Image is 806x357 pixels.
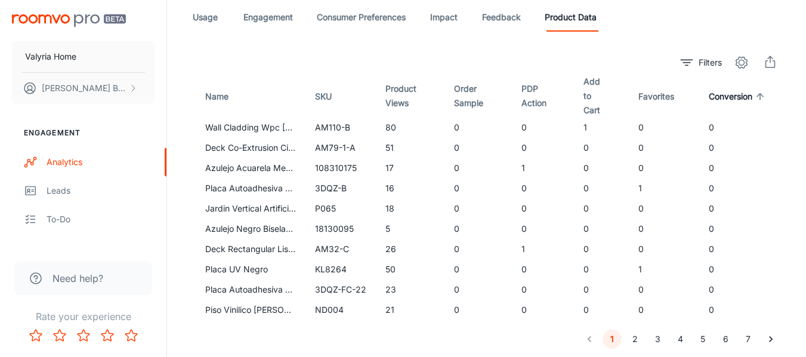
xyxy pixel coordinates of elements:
td: 0 [629,239,699,259]
td: Piso Vinilico [PERSON_NAME] [191,300,305,320]
button: Go to page 2 [625,330,644,349]
td: 0 [574,280,629,300]
div: Analytics [47,156,155,169]
td: 0 [699,280,782,300]
td: 0 [629,219,699,239]
td: 16 [376,178,444,198]
button: Go to next page [761,330,780,349]
td: ND004 [305,300,376,320]
td: Placa Autoadhesiva Negra 77cmx69cm [191,178,305,198]
td: 1 [574,117,629,138]
button: Rate 1 star [24,324,48,347]
p: Valyria Home [25,50,76,63]
td: 1 [629,259,699,280]
span: Order Sample [454,82,502,110]
img: Roomvo PRO Beta [12,14,126,27]
td: 0 [699,158,782,178]
td: 0 [699,138,782,158]
td: 0 [699,178,782,198]
a: Engagement [243,3,293,32]
td: 17 [376,158,444,178]
td: 3DQZ-B [305,178,376,198]
td: 108310175 [305,158,376,178]
td: 0 [574,158,629,178]
td: 0 [512,219,574,239]
td: 0 [699,239,782,259]
button: Go to page 3 [648,330,667,349]
td: P065 [305,198,376,219]
td: 0 [512,117,574,138]
td: AM110-B [305,117,376,138]
button: Valyria Home [12,41,155,72]
td: Deck Rectangular Liso Marron Oscuro [191,239,305,259]
td: 0 [574,138,629,158]
td: 50 [376,259,444,280]
button: [PERSON_NAME] Barrio [12,73,155,104]
td: 0 [444,300,511,320]
button: Rate 2 star [48,324,72,347]
td: 1 [512,158,574,178]
a: Consumer Preferences [317,3,406,32]
td: 80 [376,117,444,138]
span: PDP Action [521,82,564,110]
td: 0 [699,117,782,138]
td: 1 [629,178,699,198]
span: Product Views [385,82,435,110]
span: Export CSV [758,51,782,74]
td: Placa UV Negro [191,259,305,280]
button: settings [730,51,753,74]
button: Go to page 5 [693,330,712,349]
span: SKU [315,89,347,104]
td: 0 [512,259,574,280]
td: 0 [574,259,629,280]
td: 21 [376,300,444,320]
td: 0 [512,300,574,320]
td: 0 [699,198,782,219]
td: Azulejo Acuarela Menta 7,5×25 [191,158,305,178]
td: 0 [444,158,511,178]
td: 0 [574,178,629,198]
td: 0 [512,138,574,158]
div: Leads [47,184,155,197]
p: Filters [699,56,722,69]
span: Name [205,89,244,104]
td: 0 [574,198,629,219]
td: 5 [376,219,444,239]
td: 26 [376,239,444,259]
button: export [758,51,782,74]
span: Need help? [53,271,103,285]
td: Placa Autoadhesiva Marmol 70cmx69cm [191,280,305,300]
button: page 1 [603,330,622,349]
td: 0 [444,239,511,259]
td: AM79-1-A [305,138,376,158]
td: Wall Cladding Wpc [PERSON_NAME] Exterior [191,117,305,138]
button: Go to page 7 [739,330,758,349]
td: 0 [444,198,511,219]
td: 0 [629,198,699,219]
td: 0 [699,300,782,320]
span: Add to Cart [583,74,619,117]
td: 0 [629,158,699,178]
td: 0 [444,280,511,300]
td: Jardin Vertical Artificial Chubut [191,198,305,219]
a: Usage [191,3,220,32]
div: To-do [47,213,155,226]
button: Go to page 4 [671,330,690,349]
button: Rate 4 star [95,324,119,347]
td: 0 [699,219,782,239]
td: 23 [376,280,444,300]
td: 0 [512,280,574,300]
button: filter [678,53,725,72]
td: 0 [629,138,699,158]
span: Favorites [638,89,690,104]
td: 0 [574,300,629,320]
nav: pagination navigation [578,330,782,349]
td: 0 [444,219,511,239]
td: 0 [444,117,511,138]
button: Go to page 6 [716,330,735,349]
span: Conversion [709,89,768,104]
td: 0 [444,178,511,198]
p: [PERSON_NAME] Barrio [42,82,126,95]
td: 0 [512,178,574,198]
button: Rate 3 star [72,324,95,347]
